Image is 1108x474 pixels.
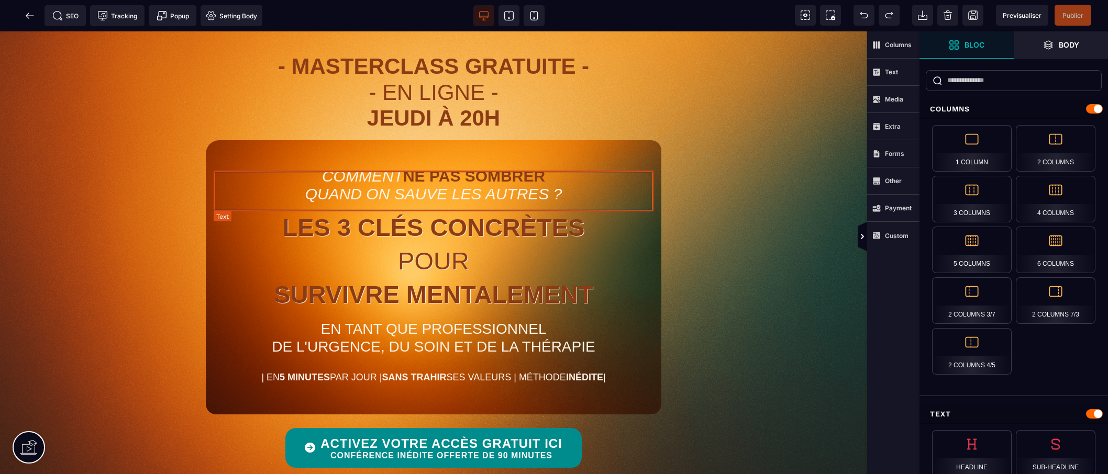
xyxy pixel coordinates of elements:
span: SEO [52,10,79,21]
span: - EN LIGNE - [369,49,498,73]
div: 2 Columns 4/5 [932,328,1012,375]
div: 5 Columns [932,227,1012,273]
button: ACTIVEZ VOTRE ACCÈS GRATUIT ICICONFÉRENCE INÉDITE OFFERTE DE 90 MINUTES [285,397,582,436]
div: 2 Columns [1016,125,1095,172]
span: Screenshot [820,5,841,26]
h1: - MASTERCLASS GRATUITE - [206,17,661,74]
strong: Text [885,68,898,76]
strong: Body [1059,41,1079,49]
span: Open Blocks [919,31,1014,59]
strong: Custom [885,232,908,240]
strong: Forms [885,150,904,157]
div: 3 Columns [932,176,1012,222]
div: 2 Columns 7/3 [1016,277,1095,324]
span: Preview [996,5,1048,26]
strong: Bloc [965,41,984,49]
div: 4 Columns [1016,176,1095,222]
strong: Columns [885,41,912,49]
h1: JEUDI À 20H [206,74,661,109]
span: Previsualiser [1003,12,1041,19]
strong: Other [885,177,902,185]
span: Open Layer Manager [1014,31,1108,59]
strong: Payment [885,204,912,212]
span: View components [795,5,816,26]
strong: Extra [885,122,901,130]
span: Setting Body [206,10,257,21]
span: Publier [1062,12,1083,19]
div: 6 Columns [1016,227,1095,273]
span: Tracking [97,10,137,21]
div: Columns [919,99,1108,119]
text: COMMENT QUAND ON SAUVE LES AUTRES ? [214,138,653,170]
span: Popup [157,10,189,21]
div: Text [919,404,1108,424]
strong: Media [885,95,903,103]
div: 2 Columns 3/7 [932,277,1012,324]
div: 1 Column [932,125,1012,172]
